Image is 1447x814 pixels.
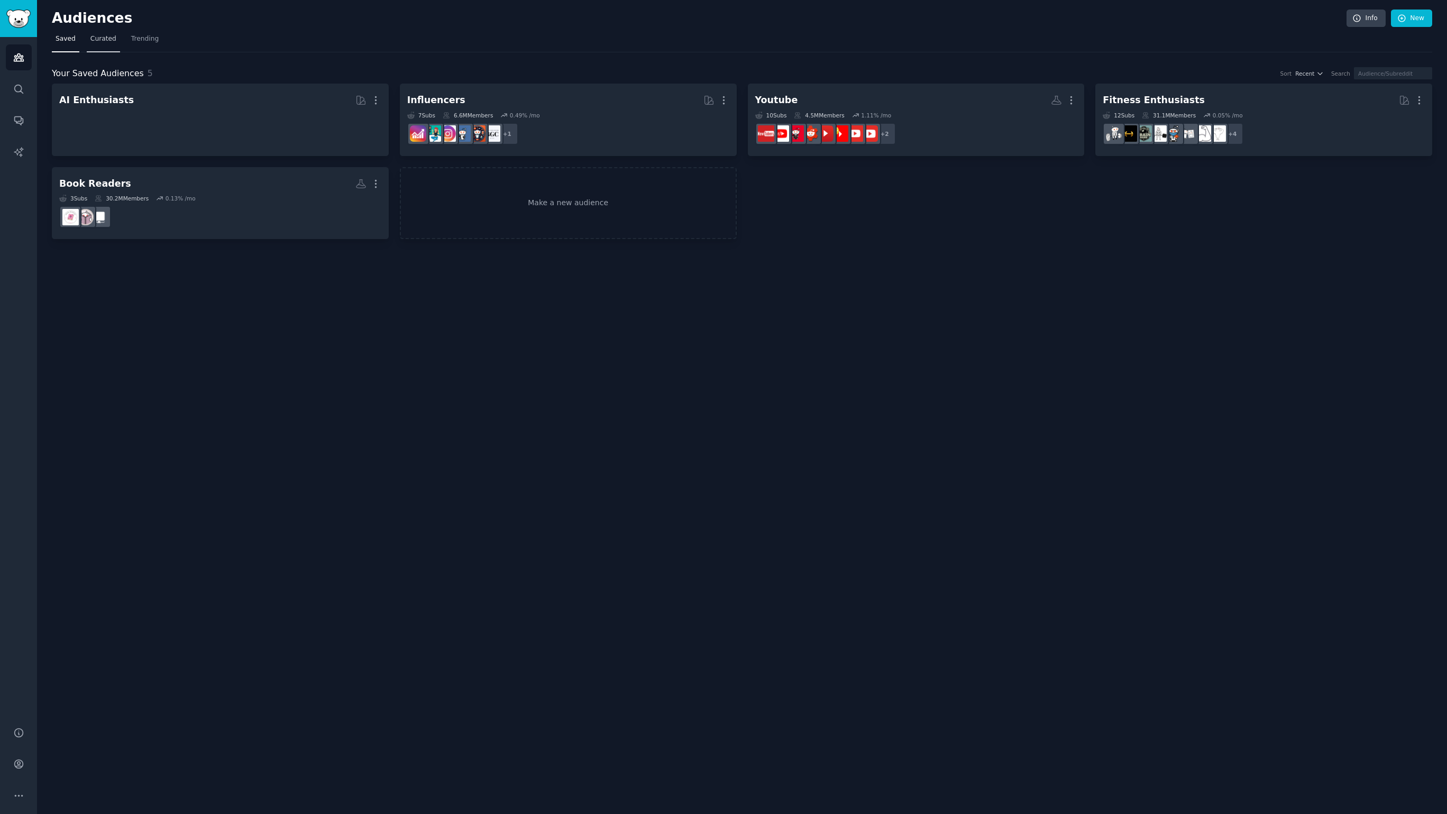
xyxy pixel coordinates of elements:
div: 12 Sub s [1103,112,1134,119]
img: weightroom [1106,125,1122,142]
div: 7 Sub s [407,112,435,119]
div: Sort [1280,70,1292,77]
div: 31.1M Members [1142,112,1196,119]
div: 4.5M Members [794,112,844,119]
a: Fitness Enthusiasts12Subs31.1MMembers0.05% /mo+4Fitnessstrength_trainingloseitHealthGYMGymMotivat... [1095,84,1432,156]
img: SmallYTChannel [787,125,804,142]
img: PartneredYoutube [802,125,819,142]
img: YoutubeVideos [847,125,863,142]
div: Book Readers [59,177,131,190]
div: + 4 [1221,123,1243,145]
span: Saved [56,34,76,44]
div: 0.05 % /mo [1213,112,1243,119]
img: youtubers [773,125,789,142]
a: Make a new audience [400,167,737,240]
div: Search [1331,70,1350,77]
a: AI Enthusiasts [52,84,389,156]
span: Trending [131,34,159,44]
img: Health [1165,125,1182,142]
span: Curated [90,34,116,44]
img: Instagram [454,125,471,142]
a: Info [1347,10,1386,28]
div: 6.6M Members [443,112,493,119]
span: Recent [1295,70,1314,77]
img: Book_Buddies [62,209,79,225]
img: YoutubePromotionn [817,125,834,142]
button: Recent [1295,70,1324,77]
a: Saved [52,31,79,52]
div: 1.11 % /mo [861,112,891,119]
div: + 1 [496,123,518,145]
a: Curated [87,31,120,52]
img: BeautyGuruChatter [484,125,500,142]
a: Book Readers3Subs30.2MMembers0.13% /mosuggestmeabookbooksBook_Buddies [52,167,389,240]
img: InstagramMarketing [439,125,456,142]
div: 0.49 % /mo [510,112,540,119]
img: NewYouTubeChannels [832,125,848,142]
img: Youtube_Automation [862,125,878,142]
img: GummySearch logo [6,10,31,28]
div: Youtube [755,94,798,107]
img: suggestmeabook [92,209,108,225]
img: GymMotivation [1135,125,1152,142]
img: strength_training [1195,125,1211,142]
img: GYM [1150,125,1167,142]
div: 30.2M Members [95,195,149,202]
div: + 2 [874,123,896,145]
span: Your Saved Audiences [52,67,144,80]
img: influencermarketing [425,125,441,142]
div: Influencers [407,94,465,107]
div: 10 Sub s [755,112,787,119]
div: Fitness Enthusiasts [1103,94,1205,107]
div: AI Enthusiasts [59,94,134,107]
input: Audience/Subreddit [1354,67,1432,79]
img: NewTubers [758,125,774,142]
img: InstagramGrowthTips [410,125,426,142]
div: 0.13 % /mo [166,195,196,202]
a: Youtube10Subs4.5MMembers1.11% /mo+2Youtube_AutomationYoutubeVideosNewYouTubeChannelsYoutubePromot... [748,84,1085,156]
img: workout [1121,125,1137,142]
span: 5 [148,68,153,78]
a: Trending [127,31,162,52]
img: loseit [1180,125,1196,142]
a: New [1391,10,1432,28]
img: socialmedia [469,125,486,142]
a: Influencers7Subs6.6MMembers0.49% /mo+1BeautyGuruChattersocialmediaInstagramInstagramMarketinginfl... [400,84,737,156]
div: 3 Sub s [59,195,87,202]
img: books [77,209,94,225]
img: Fitness [1210,125,1226,142]
h2: Audiences [52,10,1347,27]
